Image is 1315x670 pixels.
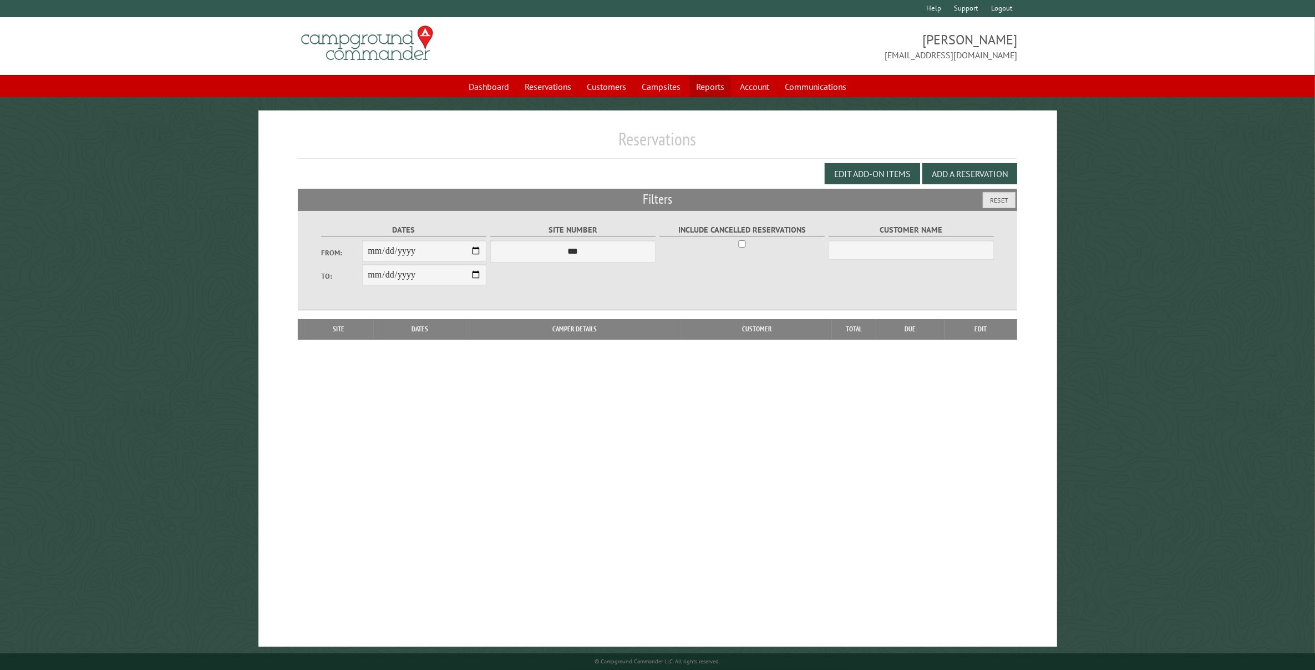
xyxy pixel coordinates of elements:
[298,189,1018,210] h2: Filters
[825,163,920,184] button: Edit Add-on Items
[321,271,363,281] label: To:
[595,658,720,665] small: © Campground Commander LLC. All rights reserved.
[466,319,682,339] th: Camper Details
[462,76,516,97] a: Dashboard
[658,31,1018,62] span: [PERSON_NAME] [EMAIL_ADDRESS][DOMAIN_NAME]
[778,76,853,97] a: Communications
[321,248,363,258] label: From:
[298,22,436,65] img: Campground Commander
[876,319,945,339] th: Due
[374,319,466,339] th: Dates
[733,76,776,97] a: Account
[659,224,825,236] label: Include Cancelled Reservations
[829,224,994,236] label: Customer Name
[321,224,487,236] label: Dates
[922,163,1017,184] button: Add a Reservation
[490,224,656,236] label: Site Number
[689,76,731,97] a: Reports
[580,76,633,97] a: Customers
[983,192,1016,208] button: Reset
[682,319,831,339] th: Customer
[635,76,687,97] a: Campsites
[832,319,876,339] th: Total
[518,76,578,97] a: Reservations
[298,128,1018,159] h1: Reservations
[945,319,1018,339] th: Edit
[303,319,374,339] th: Site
